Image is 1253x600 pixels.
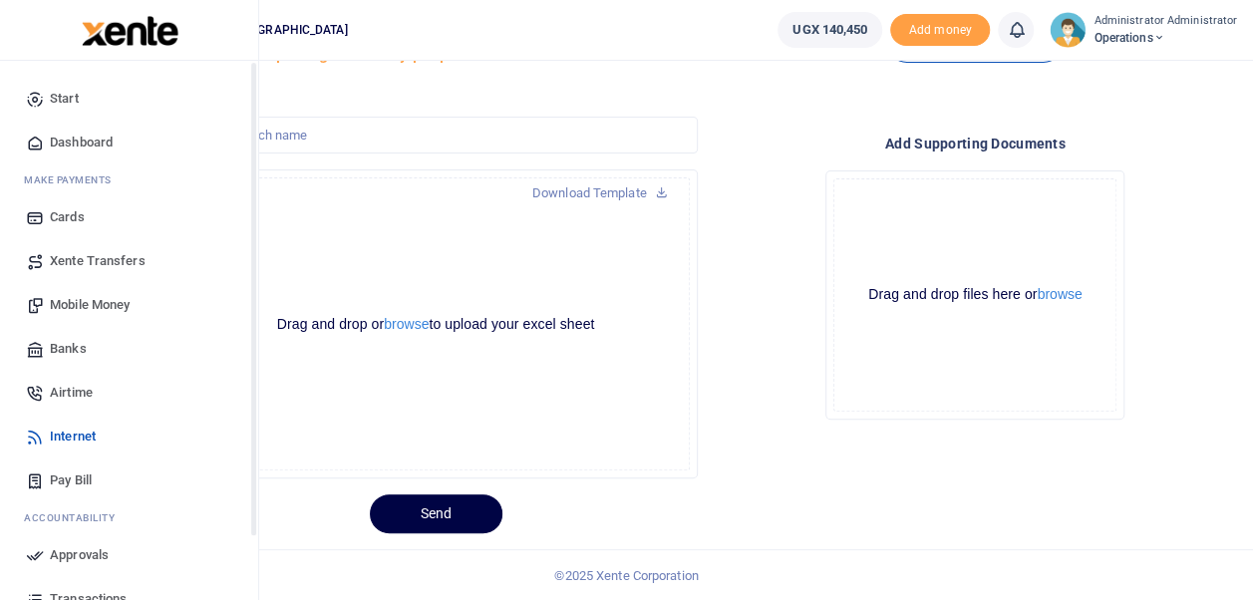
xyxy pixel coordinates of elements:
a: Approvals [16,533,242,577]
span: Approvals [50,545,109,565]
div: Drag and drop files here or [834,285,1115,304]
span: Airtime [50,383,93,403]
span: Start [50,89,79,109]
li: Toup your wallet [890,14,990,47]
span: Operations [1094,29,1237,47]
span: Internet [50,427,96,447]
a: Download Template [516,177,684,209]
h4: Add supporting Documents [714,133,1237,154]
span: Add money [890,14,990,47]
div: File Uploader [825,170,1124,420]
a: UGX 140,450 [778,12,882,48]
span: Banks [50,339,87,359]
li: Wallet ballance [770,12,890,48]
span: Xente Transfers [50,251,146,271]
span: Dashboard [50,133,113,152]
span: UGX 140,450 [792,20,867,40]
span: Mobile Money [50,295,130,315]
a: Airtime [16,371,242,415]
a: Dashboard [16,121,242,164]
a: Xente Transfers [16,239,242,283]
span: ake Payments [34,172,112,187]
div: File Uploader [173,169,697,478]
span: countability [39,510,115,525]
li: M [16,164,242,195]
a: Pay Bill [16,458,242,502]
button: Send [370,494,502,533]
a: Internet [16,415,242,458]
a: profile-user Administrator Administrator Operations [1050,12,1237,48]
a: Start [16,77,242,121]
input: Create a batch name [173,117,697,154]
div: Drag and drop or to upload your excel sheet [182,315,688,334]
span: Pay Bill [50,470,92,490]
a: logo-small logo-large logo-large [80,22,178,37]
a: Add money [890,21,990,36]
a: Mobile Money [16,283,242,327]
button: browse [1037,287,1082,301]
img: profile-user [1050,12,1086,48]
span: Cards [50,207,85,227]
img: logo-large [82,16,178,46]
li: Ac [16,502,242,533]
a: Banks [16,327,242,371]
small: Administrator Administrator [1094,13,1237,30]
a: Cards [16,195,242,239]
button: browse [384,317,429,331]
